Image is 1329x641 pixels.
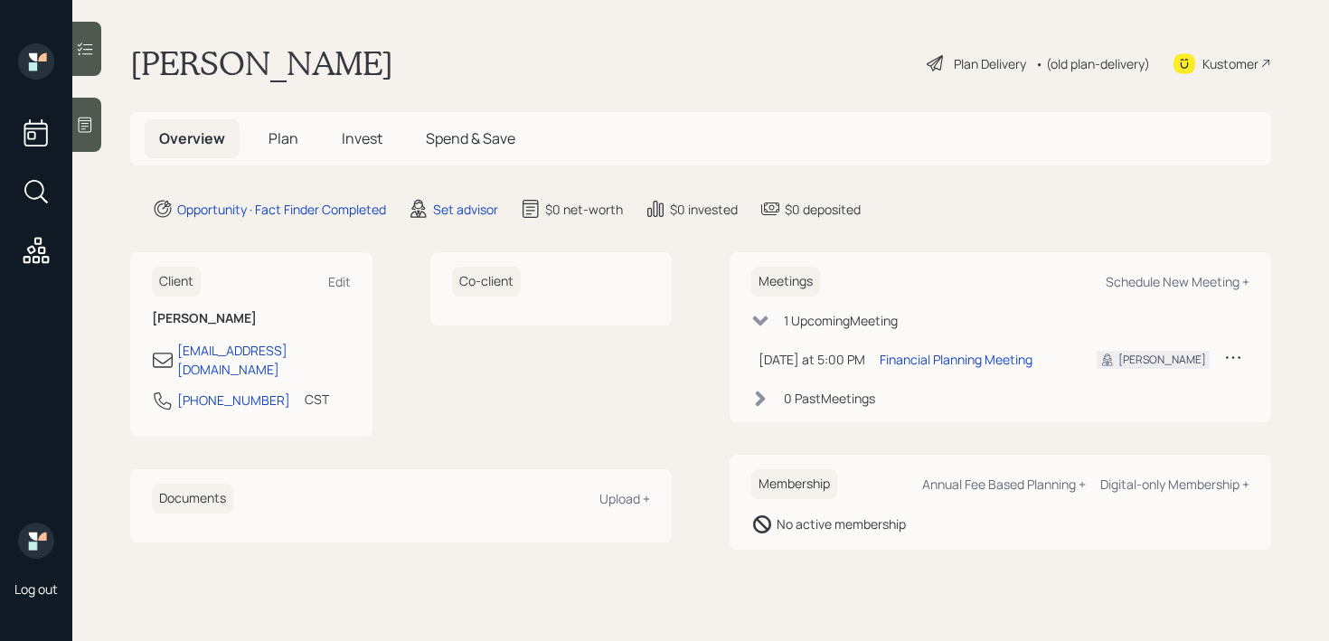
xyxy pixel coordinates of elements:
[599,490,650,507] div: Upload +
[152,267,201,297] h6: Client
[177,200,386,219] div: Opportunity · Fact Finder Completed
[785,200,861,219] div: $0 deposited
[152,311,351,326] h6: [PERSON_NAME]
[751,469,837,499] h6: Membership
[130,43,393,83] h1: [PERSON_NAME]
[880,350,1032,369] div: Financial Planning Meeting
[452,267,521,297] h6: Co-client
[777,514,906,533] div: No active membership
[784,389,875,408] div: 0 Past Meeting s
[954,54,1026,73] div: Plan Delivery
[269,128,298,148] span: Plan
[759,350,865,369] div: [DATE] at 5:00 PM
[670,200,738,219] div: $0 invested
[784,311,898,330] div: 1 Upcoming Meeting
[177,391,290,410] div: [PHONE_NUMBER]
[18,523,54,559] img: retirable_logo.png
[1106,273,1249,290] div: Schedule New Meeting +
[1100,476,1249,493] div: Digital-only Membership +
[1035,54,1150,73] div: • (old plan-delivery)
[328,273,351,290] div: Edit
[342,128,382,148] span: Invest
[14,580,58,598] div: Log out
[433,200,498,219] div: Set advisor
[1202,54,1258,73] div: Kustomer
[426,128,515,148] span: Spend & Save
[922,476,1086,493] div: Annual Fee Based Planning +
[1118,352,1206,368] div: [PERSON_NAME]
[545,200,623,219] div: $0 net-worth
[305,390,329,409] div: CST
[159,128,225,148] span: Overview
[152,484,233,514] h6: Documents
[751,267,820,297] h6: Meetings
[177,341,351,379] div: [EMAIL_ADDRESS][DOMAIN_NAME]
